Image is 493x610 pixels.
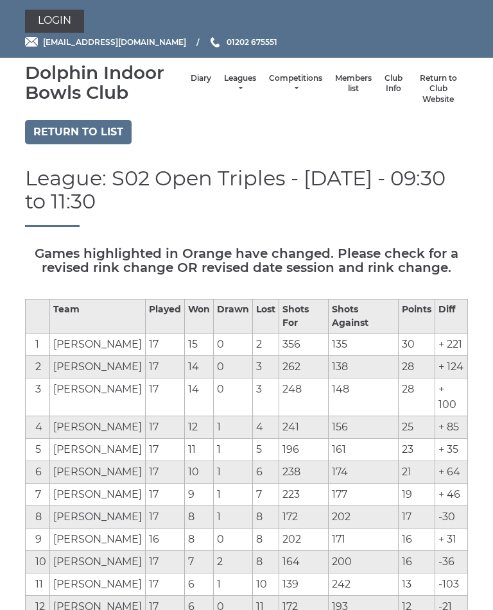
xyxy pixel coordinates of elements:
[50,355,146,378] td: [PERSON_NAME]
[279,573,329,595] td: 139
[185,355,214,378] td: 14
[185,528,214,550] td: 8
[25,167,468,226] h1: League: S02 Open Triples - [DATE] - 09:30 to 11:30
[279,483,329,505] td: 223
[50,416,146,438] td: [PERSON_NAME]
[209,36,277,48] a: Phone us 01202 675551
[253,299,279,333] th: Lost
[146,416,185,438] td: 17
[214,355,253,378] td: 0
[398,573,435,595] td: 13
[146,550,185,573] td: 17
[398,550,435,573] td: 16
[329,505,399,528] td: 202
[398,378,435,416] td: 28
[329,483,399,505] td: 177
[253,573,279,595] td: 10
[214,483,253,505] td: 1
[435,483,467,505] td: + 46
[435,528,467,550] td: + 31
[279,461,329,483] td: 238
[335,73,372,94] a: Members list
[329,378,399,416] td: 148
[435,550,467,573] td: -36
[435,573,467,595] td: -103
[329,333,399,355] td: 135
[227,37,277,47] span: 01202 675551
[214,505,253,528] td: 1
[329,299,399,333] th: Shots Against
[329,461,399,483] td: 174
[214,299,253,333] th: Drawn
[398,355,435,378] td: 28
[146,483,185,505] td: 17
[185,573,214,595] td: 6
[26,416,50,438] td: 4
[279,550,329,573] td: 164
[435,355,467,378] td: + 124
[50,505,146,528] td: [PERSON_NAME]
[398,333,435,355] td: 30
[26,483,50,505] td: 7
[26,573,50,595] td: 11
[279,505,329,528] td: 172
[435,438,467,461] td: + 35
[398,438,435,461] td: 23
[214,416,253,438] td: 1
[329,550,399,573] td: 200
[185,505,214,528] td: 8
[214,528,253,550] td: 0
[50,378,146,416] td: [PERSON_NAME]
[253,483,279,505] td: 7
[185,378,214,416] td: 14
[398,483,435,505] td: 19
[26,355,50,378] td: 2
[50,483,146,505] td: [PERSON_NAME]
[269,73,322,94] a: Competitions
[26,528,50,550] td: 9
[398,461,435,483] td: 21
[279,416,329,438] td: 241
[253,416,279,438] td: 4
[253,505,279,528] td: 8
[435,505,467,528] td: -30
[279,333,329,355] td: 356
[146,355,185,378] td: 17
[146,461,185,483] td: 17
[191,73,211,84] a: Diary
[279,355,329,378] td: 262
[25,246,468,275] h5: Games highlighted in Orange have changed. Please check for a revised rink change OR revised date ...
[253,355,279,378] td: 3
[415,73,462,105] a: Return to Club Website
[214,550,253,573] td: 2
[185,483,214,505] td: 9
[146,528,185,550] td: 16
[214,333,253,355] td: 0
[25,10,84,33] a: Login
[224,73,256,94] a: Leagues
[43,37,186,47] span: [EMAIL_ADDRESS][DOMAIN_NAME]
[329,438,399,461] td: 161
[329,416,399,438] td: 156
[185,461,214,483] td: 10
[146,505,185,528] td: 17
[398,528,435,550] td: 16
[26,333,50,355] td: 1
[398,299,435,333] th: Points
[185,438,214,461] td: 11
[214,461,253,483] td: 1
[214,378,253,416] td: 0
[253,550,279,573] td: 8
[26,378,50,416] td: 3
[329,573,399,595] td: 242
[253,333,279,355] td: 2
[398,416,435,438] td: 25
[279,528,329,550] td: 202
[435,299,467,333] th: Diff
[214,438,253,461] td: 1
[329,528,399,550] td: 171
[26,550,50,573] td: 10
[25,120,132,144] a: Return to list
[435,416,467,438] td: + 85
[146,573,185,595] td: 17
